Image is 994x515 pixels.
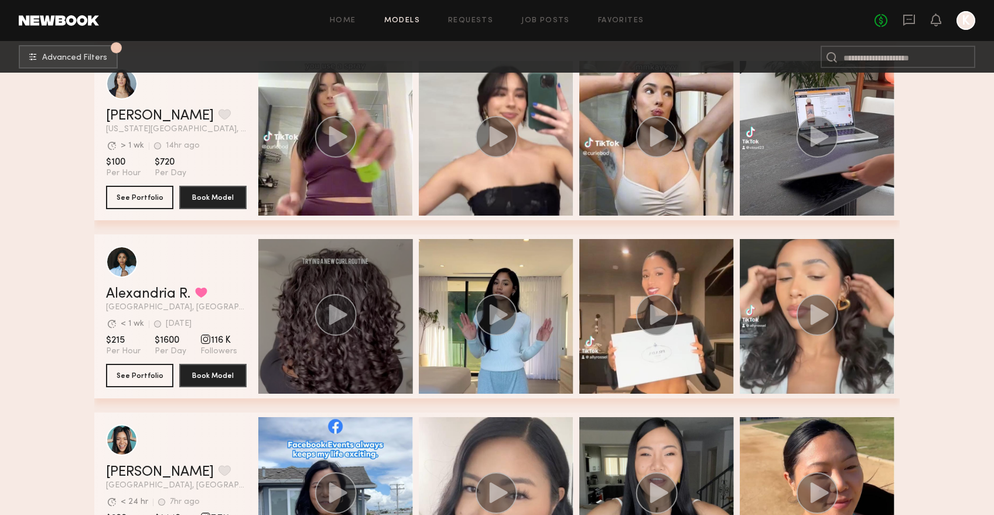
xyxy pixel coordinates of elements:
[521,17,570,25] a: Job Posts
[330,17,356,25] a: Home
[106,287,190,301] a: Alexandria R.
[384,17,420,25] a: Models
[19,45,118,69] button: 1Advanced Filters
[42,54,107,62] span: Advanced Filters
[179,186,247,209] button: Book Model
[106,346,141,357] span: Per Hour
[106,109,214,123] a: [PERSON_NAME]
[179,364,247,387] button: Book Model
[106,303,247,312] span: [GEOGRAPHIC_DATA], [GEOGRAPHIC_DATA]
[166,142,200,150] div: 14hr ago
[115,45,118,50] span: 1
[106,465,214,479] a: [PERSON_NAME]
[106,156,141,168] span: $100
[121,320,144,328] div: < 1 wk
[106,364,173,387] button: See Portfolio
[155,168,186,179] span: Per Day
[155,156,186,168] span: $720
[448,17,493,25] a: Requests
[106,168,141,179] span: Per Hour
[598,17,644,25] a: Favorites
[106,186,173,209] button: See Portfolio
[121,142,144,150] div: > 1 wk
[170,498,200,506] div: 7hr ago
[121,498,148,506] div: < 24 hr
[106,125,247,134] span: [US_STATE][GEOGRAPHIC_DATA], [GEOGRAPHIC_DATA]
[957,11,975,30] a: K
[155,346,186,357] span: Per Day
[200,335,237,346] span: 116 K
[166,320,192,328] div: [DATE]
[106,335,141,346] span: $215
[200,346,237,357] span: Followers
[106,482,247,490] span: [GEOGRAPHIC_DATA], [GEOGRAPHIC_DATA]
[155,335,186,346] span: $1600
